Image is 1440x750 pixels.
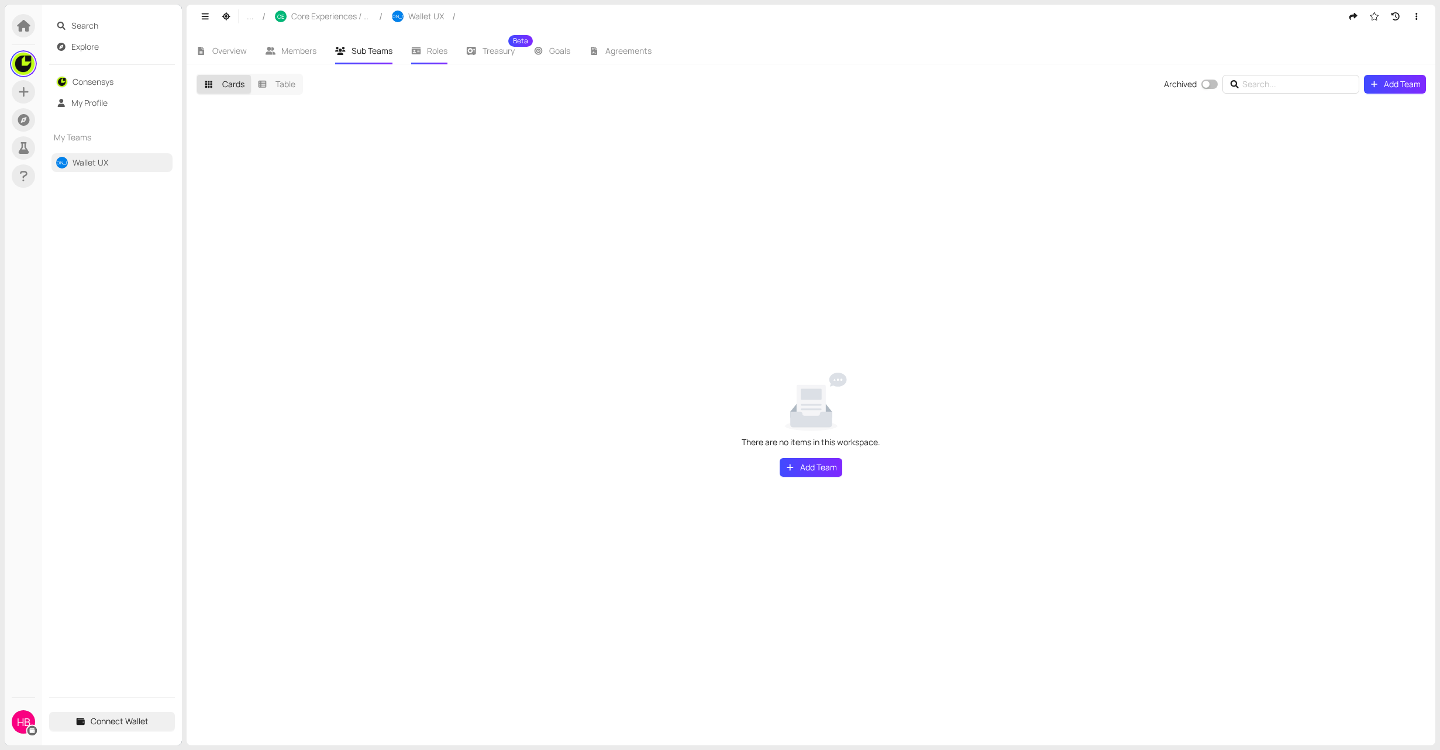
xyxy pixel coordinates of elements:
button: Connect Wallet [49,712,175,731]
span: Treasury [483,47,515,55]
span: My Teams [54,131,150,144]
a: Wallet UX [73,157,108,168]
span: Connect Wallet [91,715,149,728]
button: Add Team [1364,75,1427,94]
input: Search... [1242,78,1343,91]
button: ... [241,7,260,26]
button: Add Team [780,458,842,477]
span: CE [277,13,284,19]
a: Explore [71,41,99,52]
img: UpR549OQDm.jpeg [12,53,35,75]
span: [PERSON_NAME] [381,14,415,19]
span: Overview [212,45,247,56]
div: My Teams [49,124,175,151]
span: Wallet UX [408,10,444,23]
span: ... [247,10,254,23]
span: Members [281,45,316,56]
span: Agreements [605,45,652,56]
div: Archived [1164,78,1197,91]
span: Goals [549,45,570,56]
span: Sub Teams [352,45,392,56]
button: [PERSON_NAME]Wallet UX [386,7,450,26]
sup: Beta [508,35,533,47]
a: My Profile [71,97,108,108]
span: Add Team [1384,78,1421,91]
button: CECore Experiences / Network Abstraction [269,7,377,26]
div: There are no items in this workspace. [742,436,880,449]
span: Core Experiences / Network Abstraction [291,10,371,23]
a: Consensys [73,76,113,87]
span: HB [17,710,30,734]
span: Roles [427,45,447,56]
span: Add Team [800,461,837,474]
span: Search [71,16,168,35]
